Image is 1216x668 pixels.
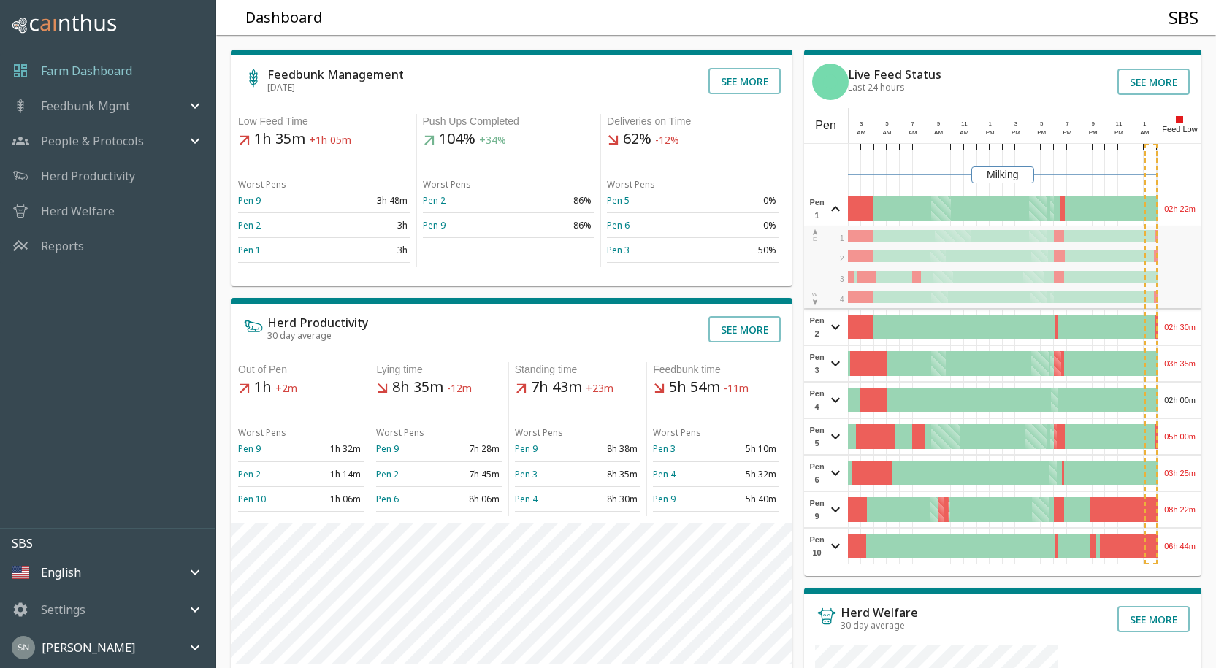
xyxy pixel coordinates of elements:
[309,134,351,147] span: +1h 05m
[376,493,399,505] a: Pen 6
[716,437,779,461] td: 5h 10m
[238,493,266,505] a: Pen 10
[1169,7,1198,28] h4: SBS
[811,291,819,307] div: W
[12,636,35,659] img: 45cffdf61066f8072b93f09263145446
[1114,129,1123,136] span: PM
[1158,383,1201,418] div: 02h 00m
[41,237,84,255] a: Reports
[238,468,261,480] a: Pen 2
[857,129,865,136] span: AM
[301,486,364,511] td: 1h 06m
[515,362,640,377] div: Standing time
[607,129,779,150] h5: 62%
[423,194,446,207] a: Pen 2
[245,8,323,28] h5: Dashboard
[808,196,827,222] span: Pen 1
[1061,120,1074,128] div: 7
[1158,419,1201,454] div: 05h 00m
[960,129,968,136] span: AM
[515,426,563,439] span: Worst Pens
[238,178,286,191] span: Worst Pens
[653,362,779,377] div: Feedbunk time
[515,377,640,398] h5: 7h 43m
[1158,492,1201,527] div: 08h 22m
[423,219,446,231] a: Pen 9
[854,120,868,128] div: 3
[376,377,502,398] h5: 8h 35m
[848,69,941,80] h6: Live Feed Status
[508,188,594,213] td: 86%
[808,533,827,559] span: Pen 10
[1158,456,1201,491] div: 03h 25m
[1158,346,1201,381] div: 03h 35m
[41,601,85,618] p: Settings
[376,442,399,455] a: Pen 9
[440,486,502,511] td: 8h 06m
[653,377,779,398] h5: 5h 54m
[41,564,81,581] p: English
[301,461,364,486] td: 1h 14m
[716,461,779,486] td: 5h 32m
[1009,120,1022,128] div: 3
[267,69,404,80] h6: Feedbunk Management
[238,244,261,256] a: Pen 1
[238,442,261,455] a: Pen 9
[986,129,995,136] span: PM
[1117,69,1190,95] button: See more
[376,362,502,377] div: Lying time
[41,202,115,220] a: Herd Welfare
[958,120,971,128] div: 11
[578,486,640,511] td: 8h 30m
[324,238,410,263] td: 3h
[1035,120,1048,128] div: 5
[808,314,827,340] span: Pen 2
[1089,129,1098,136] span: PM
[324,213,410,238] td: 3h
[41,62,132,80] a: Farm Dashboard
[906,120,919,128] div: 7
[1117,606,1190,632] button: See more
[238,362,364,377] div: Out of Pen
[840,255,844,263] span: 2
[275,382,297,396] span: +2m
[881,120,894,128] div: 5
[12,534,215,552] p: SBS
[238,194,261,207] a: Pen 9
[607,219,630,231] a: Pen 6
[841,607,918,618] h6: Herd Welfare
[808,350,827,377] span: Pen 3
[971,166,1034,183] div: Milking
[267,81,295,93] span: [DATE]
[1139,120,1152,128] div: 1
[423,114,595,129] div: Push Ups Completed
[653,442,676,455] a: Pen 3
[1012,129,1020,136] span: PM
[1158,310,1201,345] div: 02h 30m
[578,437,640,461] td: 8h 38m
[909,129,917,136] span: AM
[515,442,538,455] a: Pen 9
[848,81,905,93] span: Last 24 hours
[515,493,538,505] a: Pen 4
[607,178,655,191] span: Worst Pens
[653,468,676,480] a: Pen 4
[841,619,905,631] span: 30 day average
[693,188,779,213] td: 0%
[508,213,594,238] td: 86%
[708,68,781,94] button: See more
[238,426,286,439] span: Worst Pens
[808,423,827,450] span: Pen 5
[586,382,613,396] span: +23m
[376,426,424,439] span: Worst Pens
[423,178,471,191] span: Worst Pens
[447,382,472,396] span: -12m
[41,167,135,185] a: Herd Productivity
[655,134,679,147] span: -12%
[1158,529,1201,564] div: 06h 44m
[934,129,943,136] span: AM
[840,296,844,304] span: 4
